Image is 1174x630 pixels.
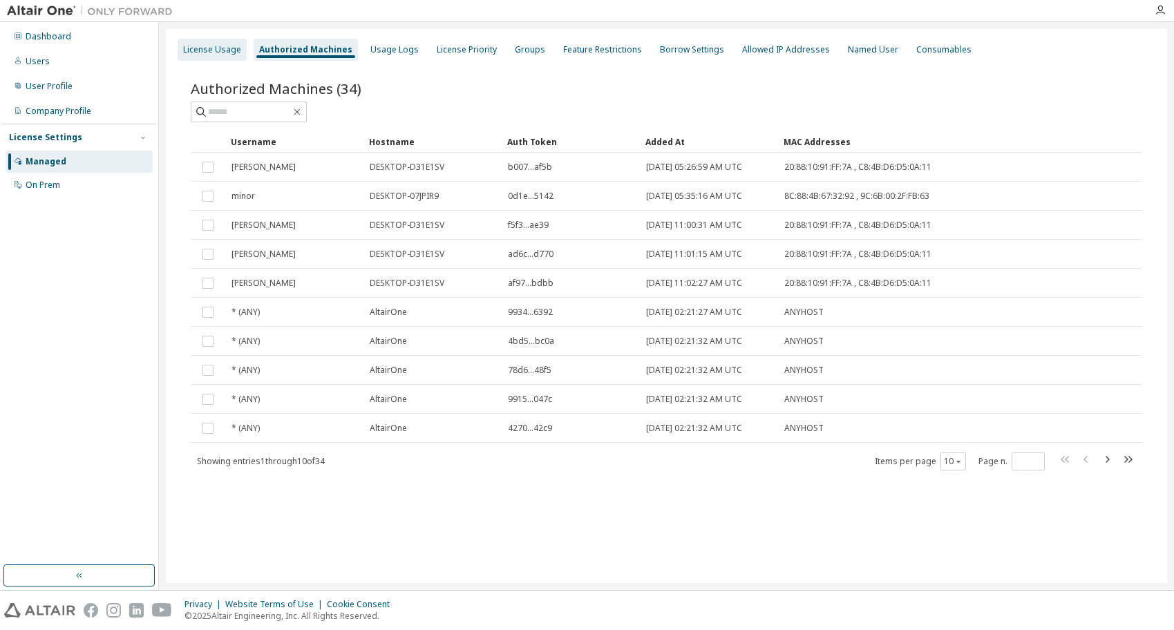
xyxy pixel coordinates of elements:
div: License Settings [9,132,82,143]
span: [DATE] 11:02:27 AM UTC [646,278,742,289]
span: [PERSON_NAME] [231,162,296,173]
img: instagram.svg [106,603,121,618]
span: Items per page [875,452,966,470]
span: minor [231,191,255,202]
span: DESKTOP-D31E1SV [370,220,444,231]
div: Managed [26,156,66,167]
img: Altair One [7,4,180,18]
div: Users [26,56,50,67]
span: 20:88:10:91:FF:7A , C8:4B:D6:D5:0A:11 [784,162,931,173]
span: AltairOne [370,336,407,347]
div: Borrow Settings [660,44,724,55]
div: Privacy [184,599,225,610]
div: Website Terms of Use [225,599,327,610]
span: b007...af5b [508,162,552,173]
img: linkedin.svg [129,603,144,618]
span: AltairOne [370,307,407,318]
div: Authorized Machines [259,44,352,55]
div: Cookie Consent [327,599,398,610]
div: License Priority [437,44,497,55]
span: 4bd5...bc0a [508,336,554,347]
span: 0d1e...5142 [508,191,553,202]
span: [PERSON_NAME] [231,249,296,260]
img: facebook.svg [84,603,98,618]
span: DESKTOP-D31E1SV [370,162,444,173]
span: af97...bdbb [508,278,553,289]
div: Username [231,131,358,153]
div: Added At [645,131,773,153]
span: * (ANY) [231,394,260,405]
span: Page n. [978,452,1045,470]
div: Named User [848,44,898,55]
div: Usage Logs [370,44,419,55]
div: Dashboard [26,31,71,42]
span: ANYHOST [784,423,824,434]
span: 20:88:10:91:FF:7A , C8:4B:D6:D5:0A:11 [784,278,931,289]
span: [DATE] 05:26:59 AM UTC [646,162,742,173]
div: Feature Restrictions [563,44,642,55]
span: DESKTOP-D31E1SV [370,249,444,260]
span: DESKTOP-D31E1SV [370,278,444,289]
span: AltairOne [370,394,407,405]
div: On Prem [26,180,60,191]
div: Auth Token [507,131,634,153]
div: License Usage [183,44,241,55]
img: youtube.svg [152,603,172,618]
span: [PERSON_NAME] [231,278,296,289]
span: 20:88:10:91:FF:7A , C8:4B:D6:D5:0A:11 [784,249,931,260]
div: Consumables [916,44,972,55]
span: ad6c...d770 [508,249,553,260]
div: User Profile [26,81,73,92]
img: altair_logo.svg [4,603,75,618]
span: [DATE] 02:21:32 AM UTC [646,394,742,405]
span: [PERSON_NAME] [231,220,296,231]
span: AltairOne [370,365,407,376]
p: © 2025 Altair Engineering, Inc. All Rights Reserved. [184,610,398,622]
span: Showing entries 1 through 10 of 34 [197,455,325,467]
span: [DATE] 02:21:32 AM UTC [646,365,742,376]
span: f5f3...ae39 [508,220,549,231]
span: ANYHOST [784,365,824,376]
span: [DATE] 11:00:31 AM UTC [646,220,742,231]
span: ANYHOST [784,336,824,347]
div: Company Profile [26,106,91,117]
div: MAC Addresses [784,131,1001,153]
button: 10 [944,456,963,467]
span: [DATE] 05:35:16 AM UTC [646,191,742,202]
span: 4270...42c9 [508,423,552,434]
span: * (ANY) [231,307,260,318]
span: Authorized Machines (34) [191,79,361,98]
span: * (ANY) [231,365,260,376]
span: 20:88:10:91:FF:7A , C8:4B:D6:D5:0A:11 [784,220,931,231]
span: 9934...6392 [508,307,553,318]
span: [DATE] 02:21:32 AM UTC [646,336,742,347]
div: Groups [515,44,545,55]
span: ANYHOST [784,394,824,405]
span: ANYHOST [784,307,824,318]
span: 9915...047c [508,394,552,405]
span: [DATE] 02:21:27 AM UTC [646,307,742,318]
span: [DATE] 02:21:32 AM UTC [646,423,742,434]
span: 78d6...48f5 [508,365,551,376]
span: DESKTOP-07JPIR9 [370,191,439,202]
div: Allowed IP Addresses [742,44,830,55]
span: * (ANY) [231,423,260,434]
span: * (ANY) [231,336,260,347]
span: AltairOne [370,423,407,434]
span: 8C:88:4B:67:32:92 , 9C:6B:00:2F:FB:63 [784,191,929,202]
span: [DATE] 11:01:15 AM UTC [646,249,742,260]
div: Hostname [369,131,496,153]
